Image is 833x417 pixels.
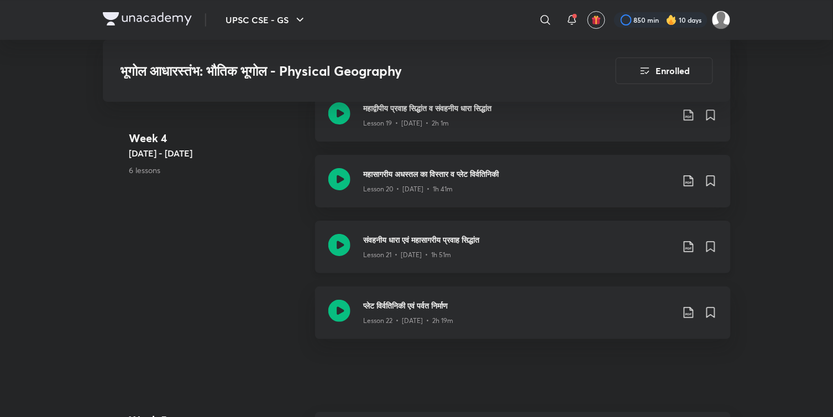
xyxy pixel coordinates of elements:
[364,316,454,326] p: Lesson 22 • [DATE] • 2h 19m
[129,147,306,160] h5: [DATE] - [DATE]
[712,11,731,29] img: Komal
[364,300,673,311] h3: प्लेट विर्वतिनिकी एवं पर्वत निर्माण
[364,250,452,260] p: Lesson 21 • [DATE] • 1h 51m
[315,221,731,286] a: संवहनीय धारा एवं महासागरीय प्रवाह सिद्धांतLesson 21 • [DATE] • 1h 51m
[364,118,449,128] p: Lesson 19 • [DATE] • 2h 1m
[129,164,306,176] p: 6 lessons
[315,155,731,221] a: महासागरीय अधस्‍तल का विस्‍तार व प्‍लेट विर्वतिनिकीLesson 20 • [DATE] • 1h 41m
[364,102,673,114] h3: महाद्वीपीय प्रवाह सिद्धांत व संवहनीय धारा सिद्धांत
[121,63,553,79] h3: भूगोल आधारस्‍तंभ: भौतिक भूगोल - Physical Geography
[103,12,192,25] img: Company Logo
[588,11,605,29] button: avatar
[315,89,731,155] a: महाद्वीपीय प्रवाह सिद्धांत व संवहनीय धारा सिद्धांतLesson 19 • [DATE] • 2h 1m
[364,168,673,180] h3: महासागरीय अधस्‍तल का विस्‍तार व प्‍लेट विर्वतिनिकी
[616,58,713,84] button: Enrolled
[315,286,731,352] a: प्लेट विर्वतिनिकी एवं पर्वत निर्माणLesson 22 • [DATE] • 2h 19m
[219,9,313,31] button: UPSC CSE - GS
[103,12,192,28] a: Company Logo
[364,184,453,194] p: Lesson 20 • [DATE] • 1h 41m
[129,130,306,147] h4: Week 4
[666,14,677,25] img: streak
[364,234,673,246] h3: संवहनीय धारा एवं महासागरीय प्रवाह सिद्धांत
[591,15,601,25] img: avatar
